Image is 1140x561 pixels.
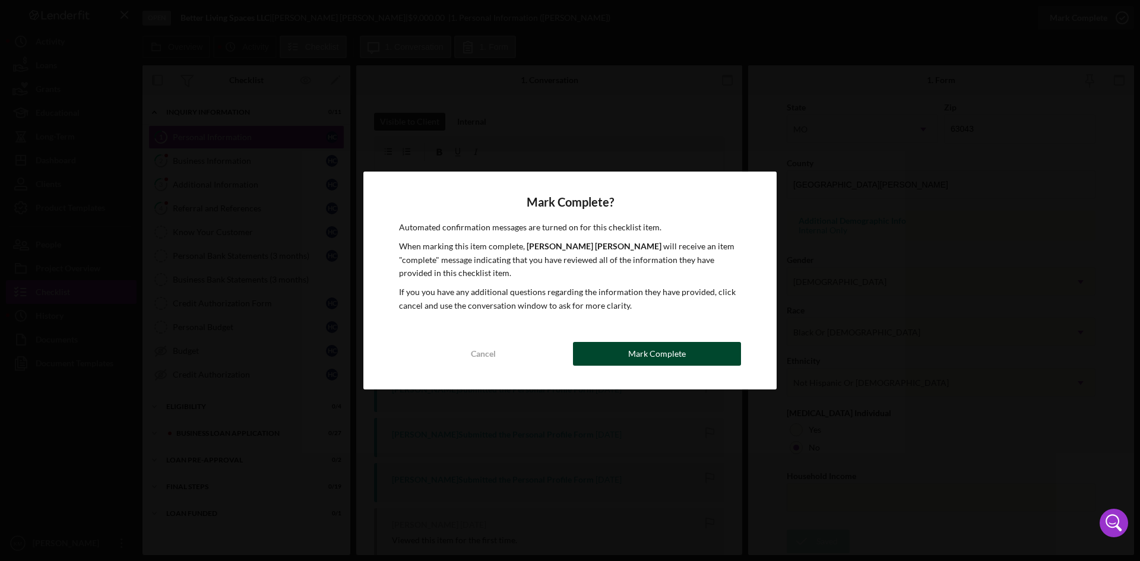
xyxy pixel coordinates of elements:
b: [PERSON_NAME] [PERSON_NAME] [527,241,661,251]
p: Automated confirmation messages are turned on for this checklist item. [399,221,741,234]
div: Mark Complete [628,342,686,366]
button: Mark Complete [573,342,741,366]
p: When marking this item complete, will receive an item "complete" message indicating that you have... [399,240,741,280]
div: Cancel [471,342,496,366]
p: If you you have any additional questions regarding the information they have provided, click canc... [399,286,741,312]
h4: Mark Complete? [399,195,741,209]
div: Open Intercom Messenger [1100,509,1128,537]
button: Cancel [399,342,567,366]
